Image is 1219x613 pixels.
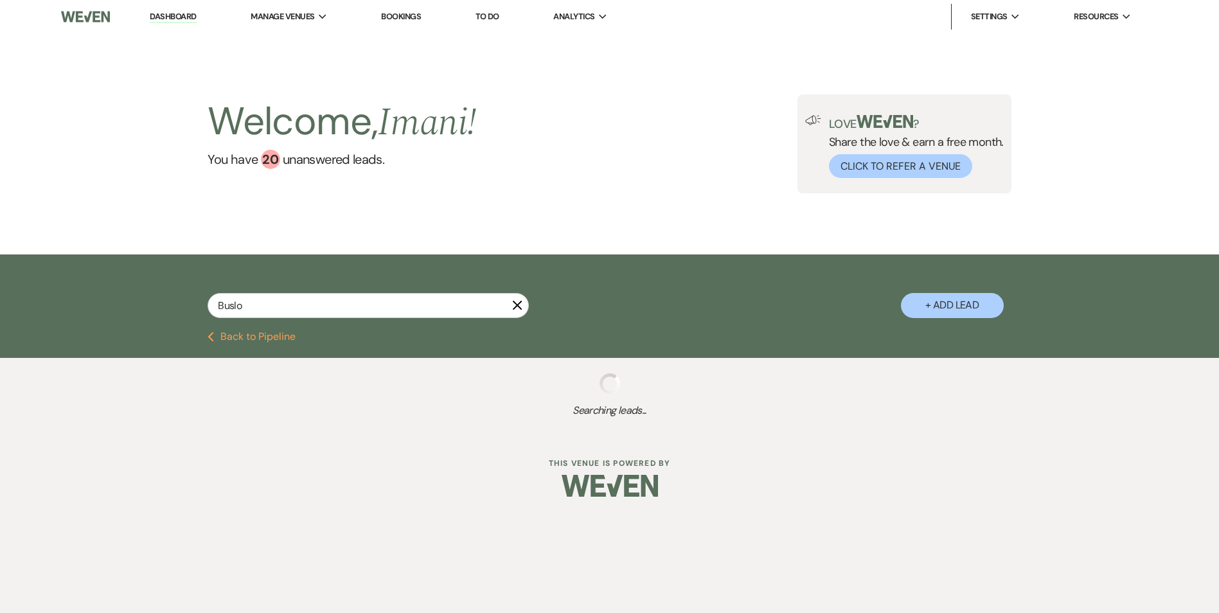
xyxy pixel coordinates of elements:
p: Love ? [829,115,1004,130]
span: Resources [1074,10,1118,23]
div: Share the love & earn a free month. [821,115,1004,178]
h2: Welcome, [208,94,476,150]
a: You have 20 unanswered leads. [208,150,476,169]
span: Settings [971,10,1008,23]
button: + Add Lead [901,293,1004,318]
img: loud-speaker-illustration.svg [805,115,821,125]
button: Back to Pipeline [208,332,296,342]
img: loading spinner [600,373,620,394]
span: Imani ! [378,93,476,152]
input: Search by name, event date, email address or phone number [208,293,529,318]
a: Bookings [381,11,421,22]
img: Weven Logo [562,463,658,508]
span: Manage Venues [251,10,314,23]
img: weven-logo-green.svg [857,115,914,128]
span: Searching leads... [61,403,1158,418]
span: Analytics [553,10,594,23]
img: Weven Logo [61,3,110,30]
button: Click to Refer a Venue [829,154,972,178]
a: To Do [476,11,499,22]
div: 20 [261,150,280,169]
a: Dashboard [150,11,196,23]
